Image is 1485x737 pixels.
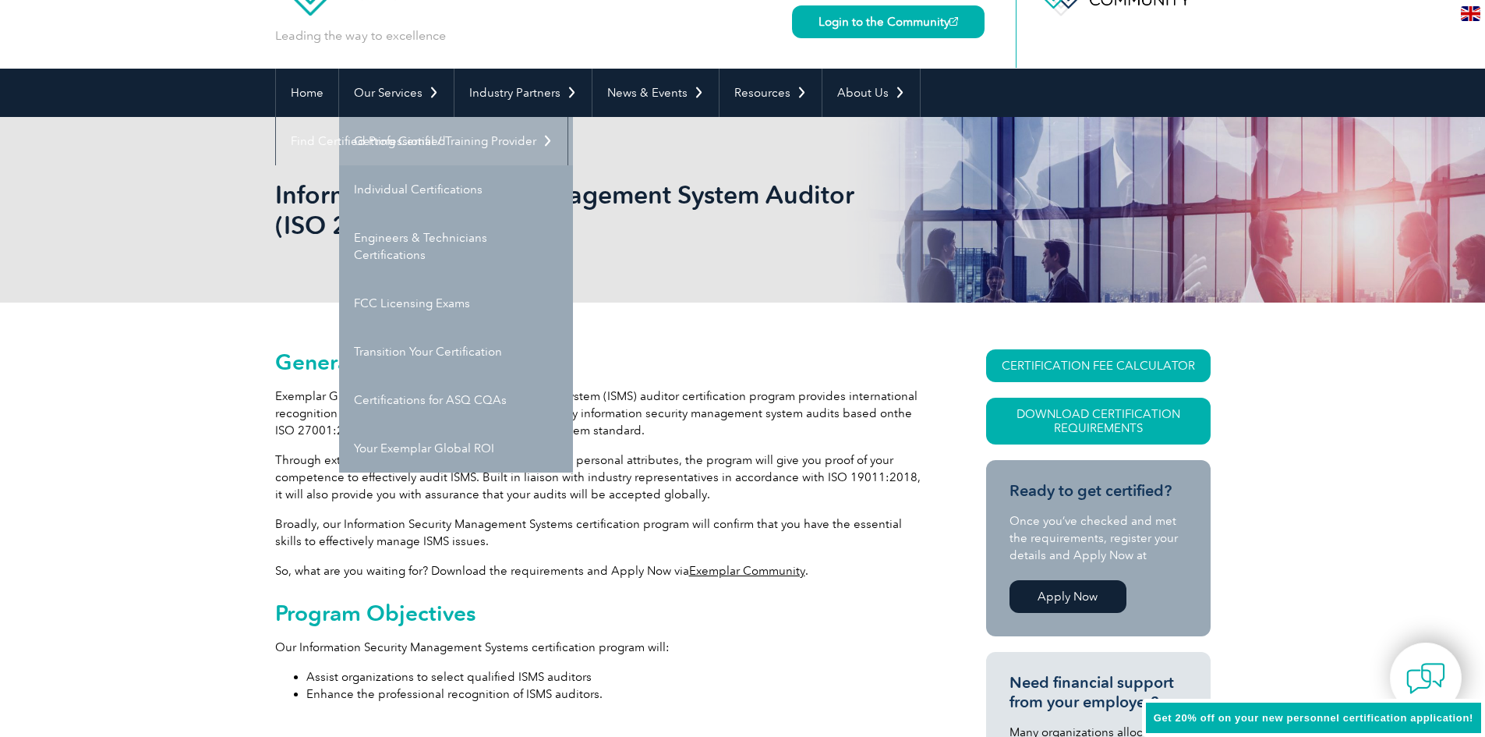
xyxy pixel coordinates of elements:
[275,349,930,374] h2: General Overview
[275,179,874,240] h1: Information Security Management System Auditor (ISO 27001)
[1009,673,1187,712] h3: Need financial support from your employer?
[275,452,930,503] p: Through extensive examination of your knowledge and personal attributes, the program will give yo...
[306,668,930,686] li: Assist organizations to select qualified ISMS auditors
[1009,481,1187,501] h3: Ready to get certified?
[949,17,958,26] img: open_square.png
[1009,512,1187,564] p: Once you’ve checked and met the requirements, register your details and Apply Now at
[275,388,930,439] p: Exemplar Global’s Information Security Management System (ISMS) auditor certification program pro...
[986,349,1211,382] a: CERTIFICATION FEE CALCULATOR
[275,639,930,656] p: Our Information Security Management Systems certification program will:
[339,376,573,424] a: Certifications for ASQ CQAs
[792,5,985,38] a: Login to the Community
[822,69,920,117] a: About Us
[339,328,573,376] a: Transition Your Certification
[1009,580,1126,613] a: Apply Now
[276,117,567,165] a: Find Certified Professional / Training Provider
[1406,659,1445,698] img: contact-chat.png
[275,601,930,625] h2: Program Objectives
[339,69,454,117] a: Our Services
[339,279,573,328] a: FCC Licensing Exams
[689,564,805,578] a: Exemplar Community
[276,69,338,117] a: Home
[306,686,930,703] li: Enhance the professional recognition of ISMS auditors.
[1461,6,1480,21] img: en
[550,406,894,420] span: party information security management system audits based on
[339,214,573,279] a: Engineers & Technicians Certifications
[986,398,1211,445] a: Download Certification Requirements
[339,165,573,214] a: Individual Certifications
[592,69,719,117] a: News & Events
[339,424,573,473] a: Your Exemplar Global ROI
[275,562,930,579] p: So, what are you waiting for? Download the requirements and Apply Now via .
[720,69,822,117] a: Resources
[1154,712,1473,724] span: Get 20% off on your new personnel certification application!
[275,516,930,550] p: Broadly, our Information Security Management Systems certification program will confirm that you ...
[454,69,592,117] a: Industry Partners
[275,27,446,44] p: Leading the way to excellence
